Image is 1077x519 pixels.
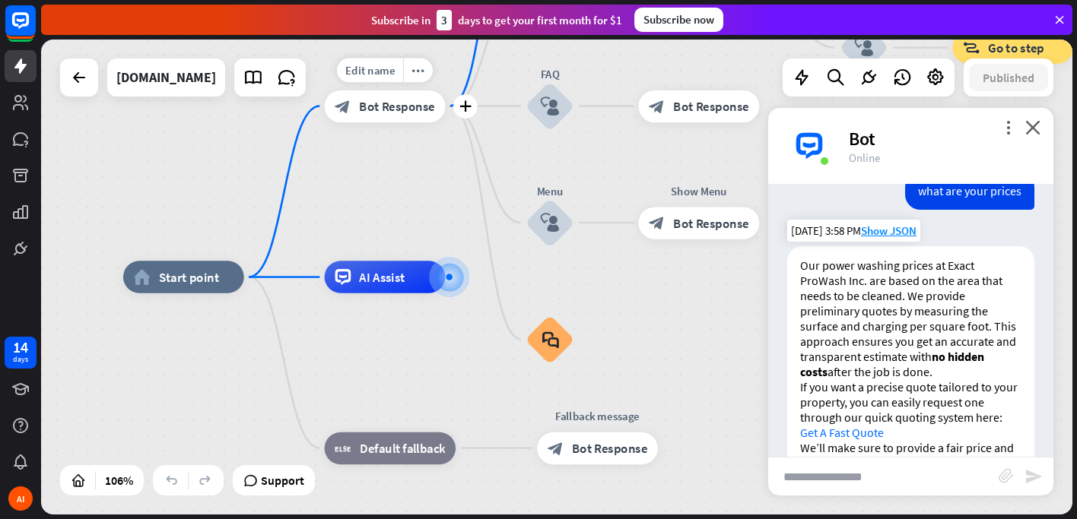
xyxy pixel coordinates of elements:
i: more_horiz [411,64,424,76]
span: Bot Response [572,440,648,456]
div: Show Menu [627,182,772,198]
i: home_2 [134,269,151,285]
div: 106% [100,468,138,492]
span: Go to step [988,40,1044,55]
span: Show JSON [861,223,917,238]
i: close [1025,120,1040,134]
p: If you want a precise quote tailored to your property, you can easily request one through our qui... [800,379,1021,440]
span: Default fallback [360,440,445,456]
i: block_bot_response [548,440,564,456]
div: days [13,354,28,365]
p: Our power washing prices at Exact ProWash Inc. are based on the area that needs to be cleaned. We... [800,258,1021,379]
p: We’ll make sure to provide a fair price and schedule the service at your convenience! [800,440,1021,470]
div: Menu [502,182,599,198]
div: Bot [849,127,1035,150]
i: block_user_input [854,38,873,57]
span: Support [261,468,304,492]
i: send [1025,467,1043,486]
div: Fallback message [525,408,670,424]
i: block_goto [963,40,980,55]
div: 3 [437,10,452,30]
i: block_bot_response [649,214,665,230]
span: Edit name [345,62,396,77]
span: AI Assist [359,269,405,285]
div: FAQ [502,66,599,82]
div: [DATE] 3:58 PM [787,220,920,242]
div: 14 [13,340,28,354]
span: Bot Response [359,98,435,114]
i: block_bot_response [335,98,351,114]
i: block_user_input [540,213,559,232]
div: Subscribe now [634,8,723,32]
i: plus [459,100,472,112]
button: Published [969,64,1048,91]
a: 14 days [5,337,37,369]
i: block_faq [542,331,558,348]
span: Start point [159,269,219,285]
i: block_user_input [540,97,559,116]
i: block_fallback [335,440,351,456]
div: what are your prices [905,172,1034,210]
strong: no hidden costs [800,349,984,379]
i: block_attachment [999,468,1014,483]
div: AI [8,486,33,511]
div: exactprowash.com [116,59,216,97]
div: Subscribe in days to get your first month for $1 [371,10,622,30]
i: more_vert [1001,120,1015,134]
span: Bot Response [673,214,749,230]
button: Open LiveChat chat widget [12,6,58,52]
a: Get A Fast Quote [800,425,884,440]
div: Online [849,150,1035,165]
span: Bot Response [673,98,749,114]
i: block_bot_response [649,98,665,114]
